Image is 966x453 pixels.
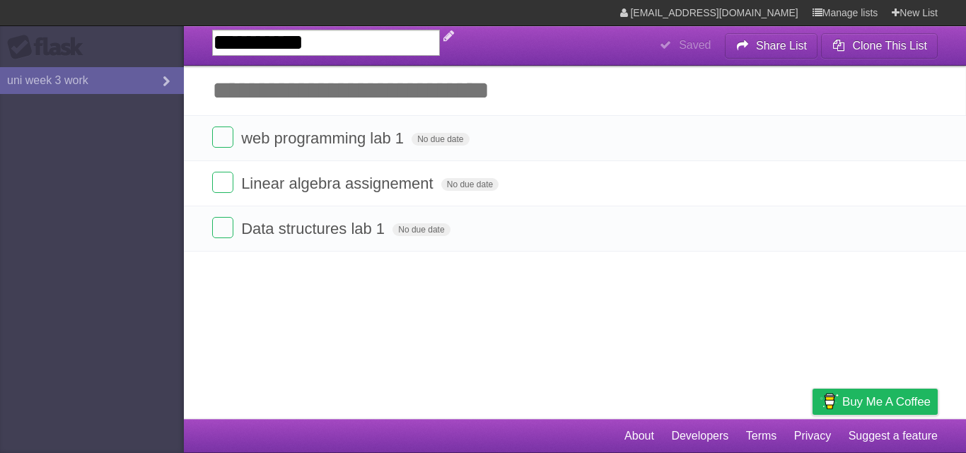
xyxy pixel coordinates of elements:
span: No due date [441,178,499,191]
img: Buy me a coffee [820,389,839,413]
b: Share List [756,40,807,52]
span: No due date [392,223,450,236]
label: Done [212,172,233,193]
span: Data structures lab 1 [241,220,388,237]
a: Suggest a feature [849,423,938,449]
a: Buy me a coffee [813,389,938,415]
button: Share List [725,33,818,59]
span: web programming lab 1 [241,129,407,147]
label: Done [212,217,233,238]
a: Developers [671,423,728,449]
b: Saved [679,39,711,51]
a: Privacy [794,423,831,449]
label: Done [212,127,233,148]
div: Flask [7,35,92,60]
span: Buy me a coffee [842,389,931,414]
span: Linear algebra assignement [241,175,437,192]
button: Clone This List [821,33,938,59]
a: About [624,423,654,449]
b: Clone This List [852,40,927,52]
span: No due date [412,133,469,146]
a: Terms [746,423,777,449]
